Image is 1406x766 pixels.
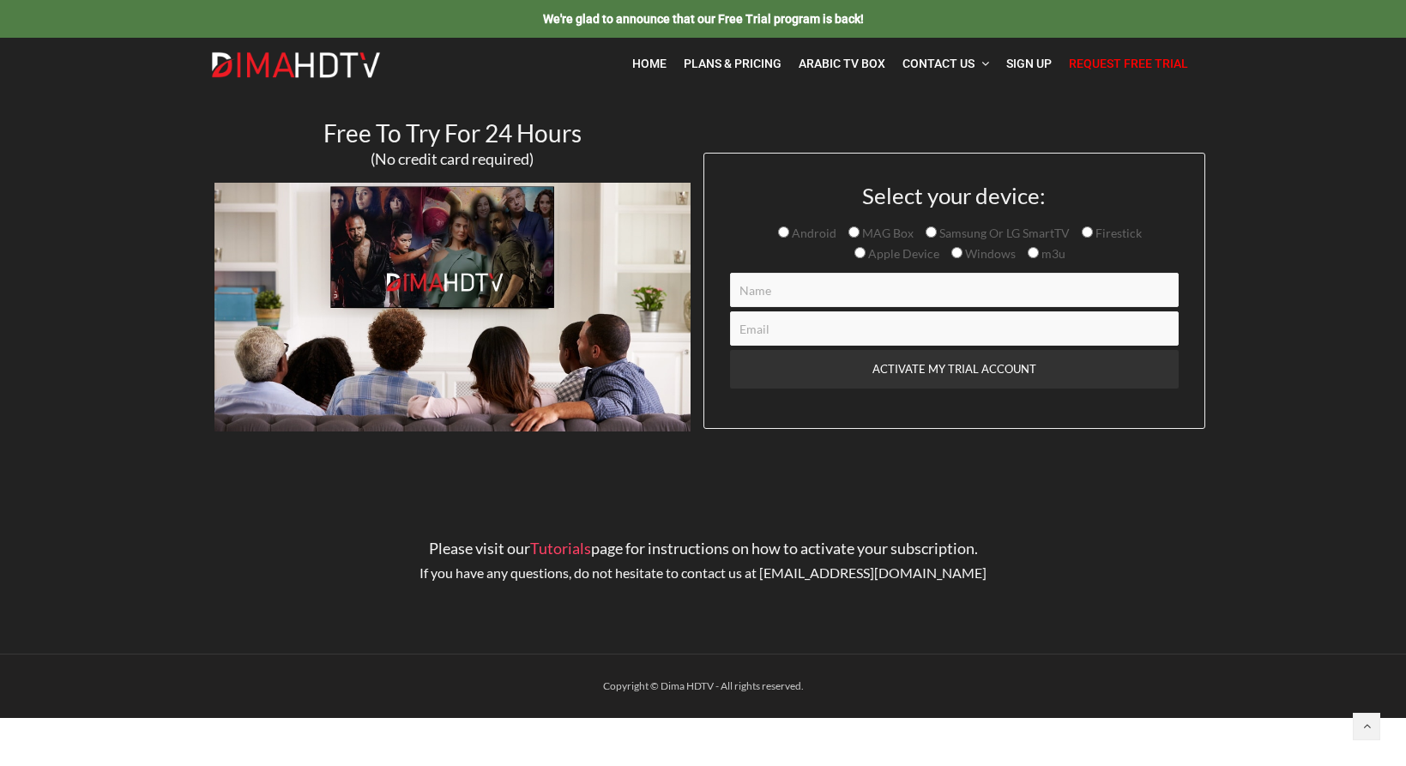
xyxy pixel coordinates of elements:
[530,539,591,558] a: Tutorials
[1069,57,1188,70] span: Request Free Trial
[848,226,860,238] input: MAG Box
[866,246,939,261] span: Apple Device
[684,57,781,70] span: Plans & Pricing
[854,247,866,258] input: Apple Device
[675,46,790,81] a: Plans & Pricing
[624,46,675,81] a: Home
[1082,226,1093,238] input: Firestick
[730,350,1179,389] input: ACTIVATE MY TRIAL ACCOUNT
[799,57,885,70] span: Arabic TV Box
[730,273,1179,307] input: Name
[1006,57,1052,70] span: Sign Up
[730,311,1179,346] input: Email
[1028,247,1039,258] input: m3u
[429,539,978,558] span: Please visit our page for instructions on how to activate your subscription.
[717,184,1192,428] form: Contact form
[998,46,1060,81] a: Sign Up
[860,226,914,240] span: MAG Box
[790,46,894,81] a: Arabic TV Box
[778,226,789,238] input: Android
[1353,713,1380,740] a: Back to top
[371,149,534,168] span: (No credit card required)
[1039,246,1065,261] span: m3u
[951,247,962,258] input: Windows
[543,11,864,26] a: We're glad to announce that our Free Trial program is back!
[962,246,1016,261] span: Windows
[543,12,864,26] span: We're glad to announce that our Free Trial program is back!
[894,46,998,81] a: Contact Us
[789,226,836,240] span: Android
[926,226,937,238] input: Samsung Or LG SmartTV
[202,676,1205,697] div: Copyright © Dima HDTV - All rights reserved.
[419,564,987,581] span: If you have any questions, do not hesitate to contact us at [EMAIL_ADDRESS][DOMAIN_NAME]
[323,118,582,148] span: Free To Try For 24 Hours
[862,182,1046,209] span: Select your device:
[902,57,975,70] span: Contact Us
[1093,226,1142,240] span: Firestick
[937,226,1070,240] span: Samsung Or LG SmartTV
[210,51,382,79] img: Dima HDTV
[632,57,667,70] span: Home
[1060,46,1197,81] a: Request Free Trial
